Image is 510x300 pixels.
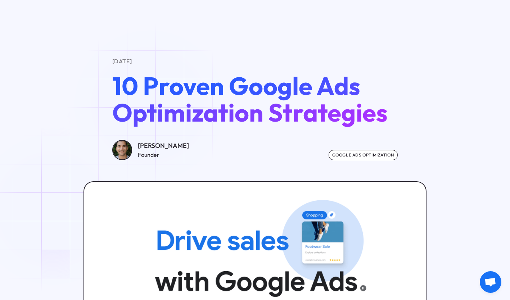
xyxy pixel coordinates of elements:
[112,70,388,128] span: 10 Proven Google Ads Optimization Strategies
[329,150,398,160] div: google ads optimization
[138,151,189,159] div: Founder
[138,141,189,151] div: [PERSON_NAME]
[480,271,501,293] div: Open chat
[112,57,398,66] div: [DATE]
